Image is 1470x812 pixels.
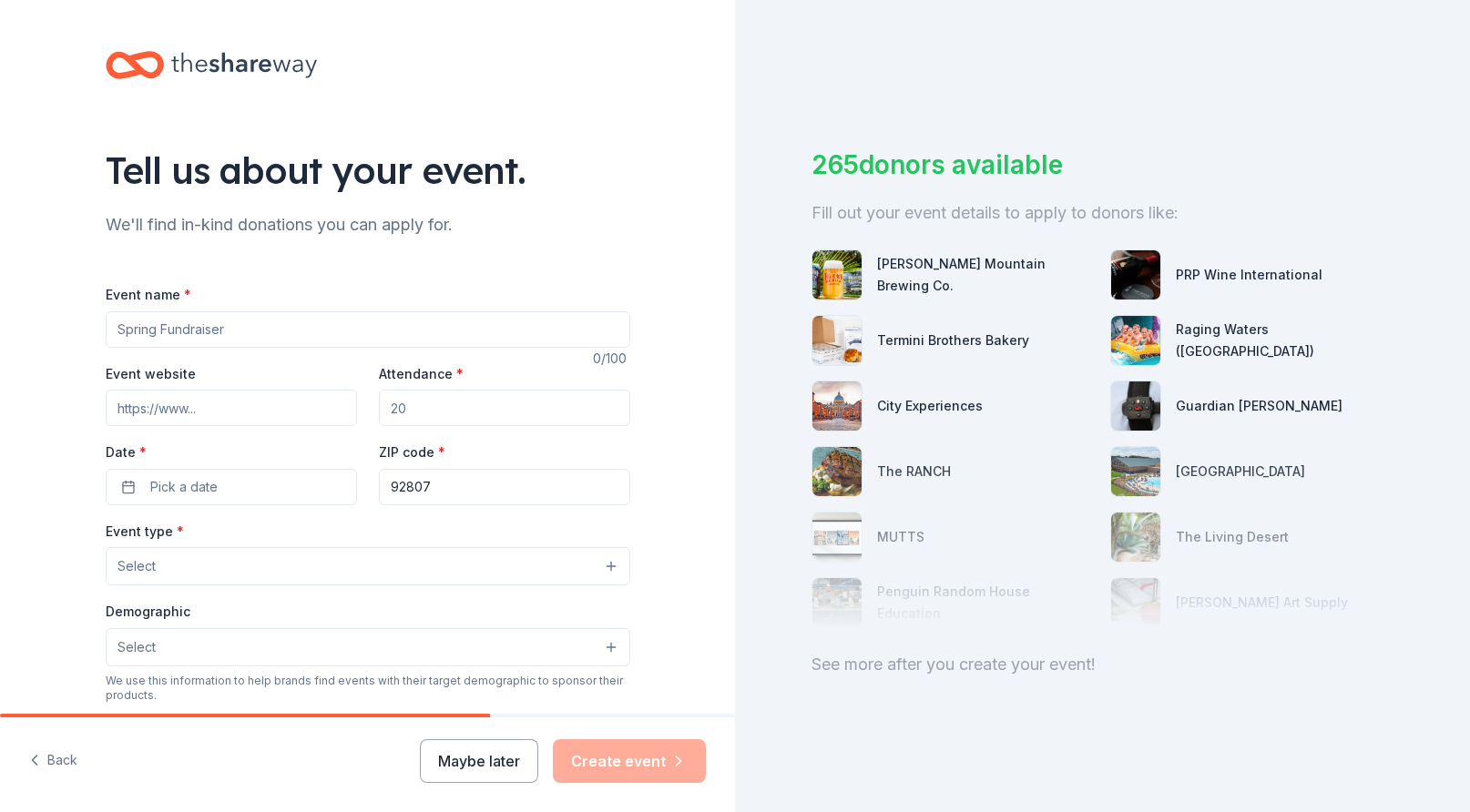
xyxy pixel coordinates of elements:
img: photo for PRP Wine International [1111,250,1160,299]
span: Select [117,555,156,577]
input: 20 [379,390,630,426]
div: Termini Brothers Bakery [877,330,1029,351]
input: 12345 (U.S. only) [379,469,630,505]
label: Date [106,443,357,462]
label: ZIP code [379,443,445,462]
div: 0 /100 [593,348,630,370]
label: Event name [106,286,191,304]
div: We use this information to help brands find events with their target demographic to sponsor their... [106,674,630,703]
button: Select [106,547,630,585]
input: https://www... [106,390,357,426]
div: Raging Waters ([GEOGRAPHIC_DATA]) [1176,319,1394,362]
img: photo for Guardian Angel Device [1111,381,1160,431]
label: Event website [106,365,196,383]
label: Demographic [106,603,190,621]
div: PRP Wine International [1176,264,1322,286]
label: Attendance [379,365,464,383]
button: Pick a date [106,469,357,505]
input: Spring Fundraiser [106,311,630,348]
div: Fill out your event details to apply to donors like: [812,198,1394,228]
span: Select [117,636,156,658]
div: 265 donors available [812,146,1394,184]
div: Tell us about your event. [106,145,630,196]
img: photo for Figueroa Mountain Brewing Co. [812,250,862,299]
img: photo for City Experiences [812,381,862,431]
div: [PERSON_NAME] Mountain Brewing Co. [877,253,1096,297]
div: Guardian [PERSON_NAME] [1176,395,1342,417]
div: See more after you create your event! [812,650,1394,679]
span: Pick a date [150,476,218,498]
button: Maybe later [420,739,538,783]
img: photo for Raging Waters (Los Angeles) [1111,316,1160,365]
button: Back [29,742,77,780]
img: photo for Termini Brothers Bakery [812,316,862,365]
label: Event type [106,523,184,541]
div: City Experiences [877,395,983,417]
button: Select [106,628,630,666]
div: We'll find in-kind donations you can apply for. [106,210,630,239]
